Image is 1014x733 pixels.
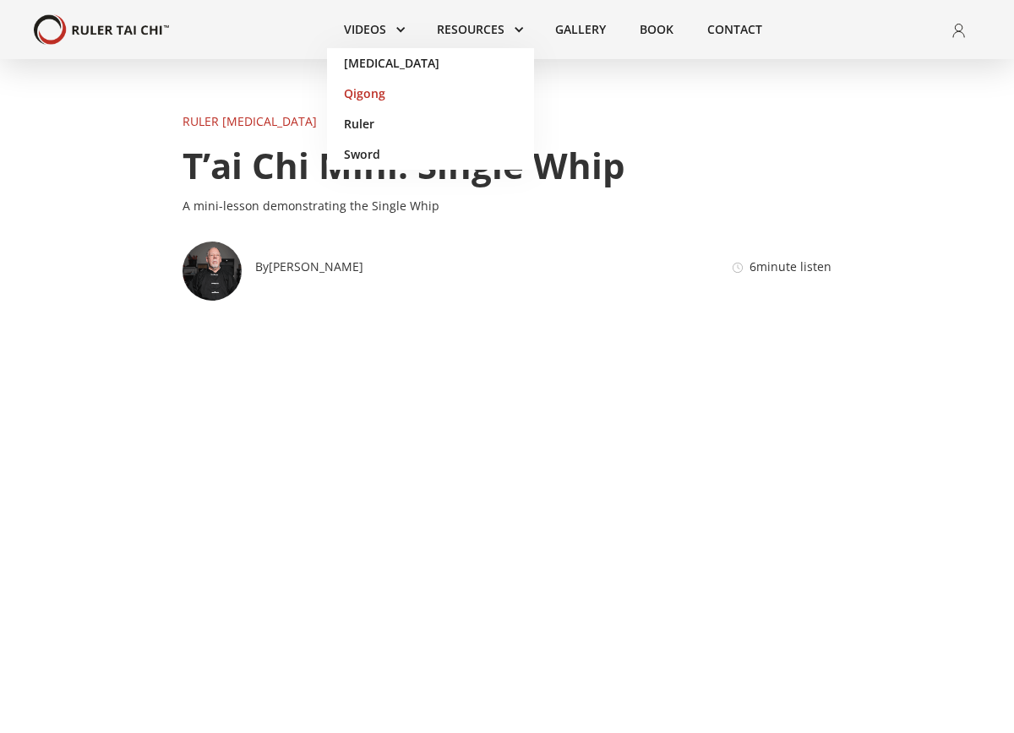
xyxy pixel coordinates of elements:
p: By [255,258,269,275]
a: Qigong [327,79,534,109]
a: Gallery [538,11,623,48]
iframe: Vimeo embed [183,328,831,692]
div: Resources [420,11,538,48]
p: minute listen [756,258,831,275]
a: [MEDICAL_DATA] [327,48,534,79]
div: Videos [327,11,420,48]
a: Book [623,11,690,48]
h1: T’ai Chi Mini: Single Whip [183,147,831,184]
img: Your Brand Name [34,14,169,46]
nav: Videos [327,48,534,170]
p: 6 [750,258,756,275]
p: A mini-lesson demonstrating the Single Whip [183,198,831,214]
a: Ruler [327,109,534,139]
a: [PERSON_NAME] [269,258,363,284]
a: Sword [327,139,534,170]
a: Contact [690,11,779,48]
p: Ruler [MEDICAL_DATA] [183,113,831,130]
